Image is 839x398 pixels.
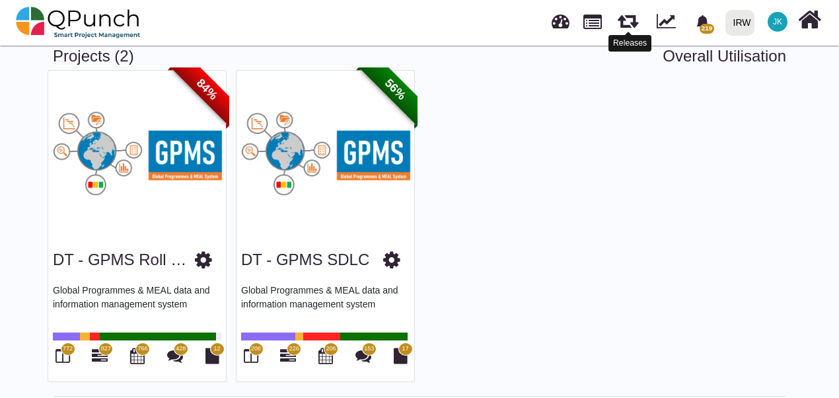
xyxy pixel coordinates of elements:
span: 772 [63,344,73,354]
a: DT - GPMS SDLC [241,251,369,268]
i: Gantt [92,348,108,364]
i: Document Library [394,348,408,364]
span: 153 [364,344,374,354]
a: 827 [92,353,108,364]
a: 226 [280,353,296,364]
a: IRW [719,1,760,44]
a: bell fill219 [688,1,720,42]
i: Calendar [130,348,145,364]
span: 206 [251,344,261,354]
span: 206 [326,344,336,354]
i: Gantt [280,348,296,364]
a: Overall Utilisation [663,47,786,66]
div: Dynamic Report [650,1,688,44]
span: 12 [213,344,220,354]
i: Home [798,7,821,32]
div: Notification [691,10,714,34]
span: 827 [101,344,111,354]
i: Punch Discussions [167,348,183,364]
img: qpunch-sp.fa6292f.png [16,3,141,42]
h3: DT - GPMS Roll out [53,251,195,270]
p: Global Programmes & MEAL data and information management system [53,284,221,323]
div: IRW [733,11,751,34]
span: 226 [289,344,299,354]
i: Board [244,348,258,364]
span: JK [773,18,782,26]
span: Juwairiyah Khurram [768,12,787,32]
svg: bell fill [696,15,710,29]
span: 56% [359,53,432,126]
span: Projects [583,9,602,29]
h3: Projects (2) [53,47,786,66]
div: Releases [608,35,651,52]
span: 17 [402,344,408,354]
i: Board [55,348,70,364]
i: Calendar [318,348,333,364]
i: Punch Discussions [355,348,371,364]
a: JK [760,1,795,43]
p: Global Programmes & MEAL data and information management system [241,284,410,323]
i: Document Library [205,348,219,364]
span: 84% [170,53,244,126]
h3: DT - GPMS SDLC [241,251,369,270]
span: 766 [137,344,147,354]
span: 219 [700,24,713,34]
a: DT - GPMS Roll out [53,251,196,268]
span: Dashboard [552,8,569,28]
span: 428 [176,344,186,354]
